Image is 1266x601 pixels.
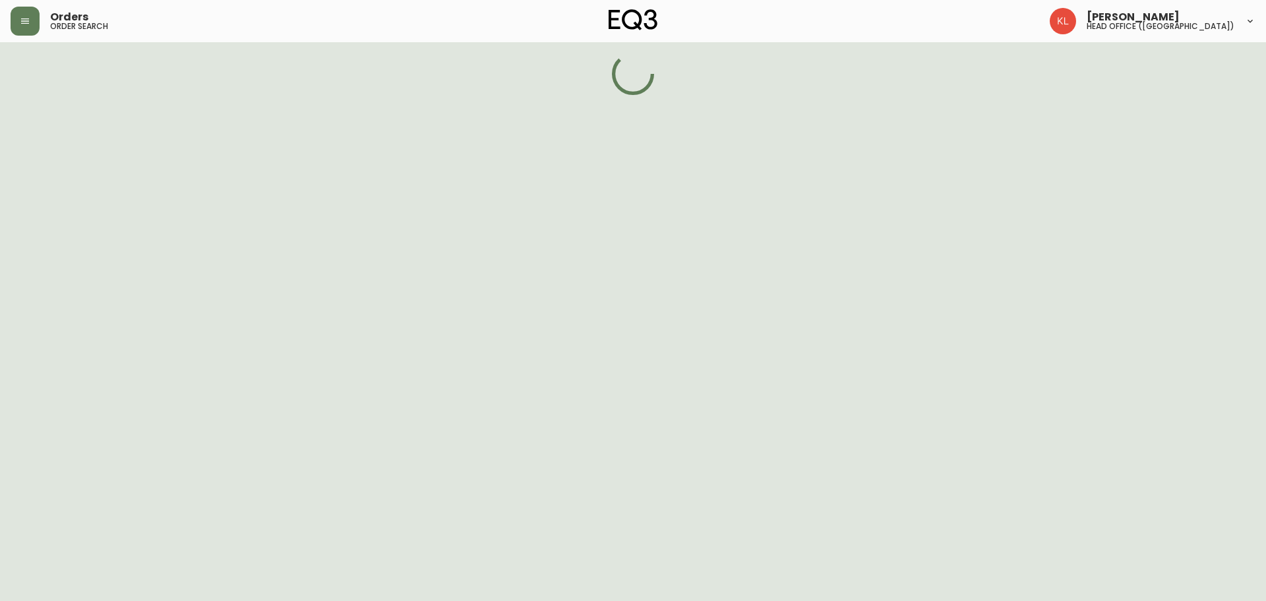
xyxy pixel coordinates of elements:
h5: head office ([GEOGRAPHIC_DATA]) [1087,22,1234,30]
span: Orders [50,12,88,22]
img: logo [609,9,657,30]
h5: order search [50,22,108,30]
img: 2c0c8aa7421344cf0398c7f872b772b5 [1050,8,1076,34]
span: [PERSON_NAME] [1087,12,1180,22]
